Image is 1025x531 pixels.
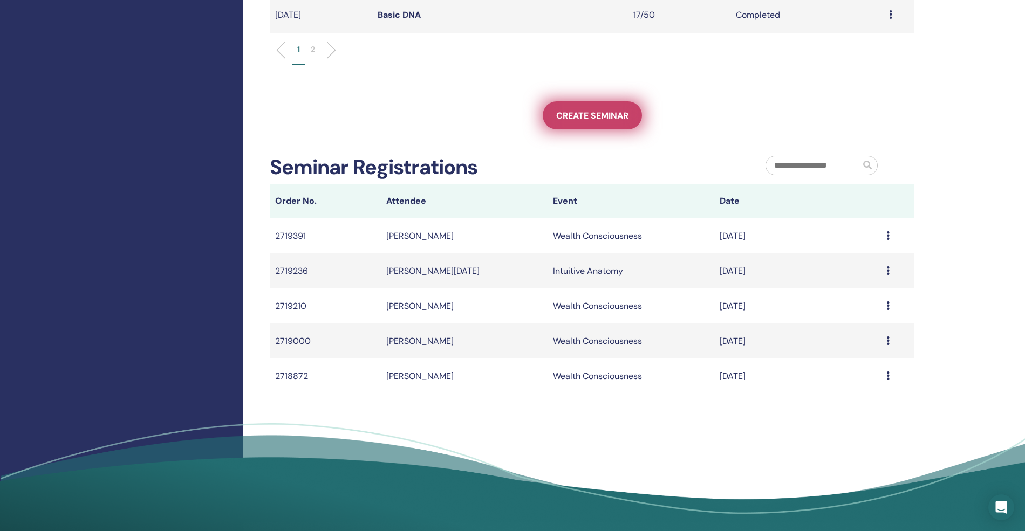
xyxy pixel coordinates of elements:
[297,44,300,55] p: 1
[714,184,881,218] th: Date
[714,323,881,358] td: [DATE]
[556,110,628,121] span: Create seminar
[714,288,881,323] td: [DATE]
[548,288,714,323] td: Wealth Consciousness
[270,184,381,218] th: Order No.
[270,218,381,253] td: 2719391
[714,218,881,253] td: [DATE]
[548,218,714,253] td: Wealth Consciousness
[543,101,642,129] a: Create seminar
[378,9,421,20] a: Basic DNA
[270,155,477,180] h2: Seminar Registrations
[381,218,548,253] td: [PERSON_NAME]
[714,358,881,394] td: [DATE]
[311,44,315,55] p: 2
[270,288,381,323] td: 2719210
[548,184,714,218] th: Event
[548,358,714,394] td: Wealth Consciousness
[381,358,548,394] td: [PERSON_NAME]
[270,323,381,358] td: 2719000
[714,253,881,288] td: [DATE]
[988,494,1014,520] div: Open Intercom Messenger
[548,323,714,358] td: Wealth Consciousness
[548,253,714,288] td: Intuitive Anatomy
[381,288,548,323] td: [PERSON_NAME]
[381,323,548,358] td: [PERSON_NAME]
[270,253,381,288] td: 2719236
[270,358,381,394] td: 2718872
[381,184,548,218] th: Attendee
[381,253,548,288] td: [PERSON_NAME][DATE]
